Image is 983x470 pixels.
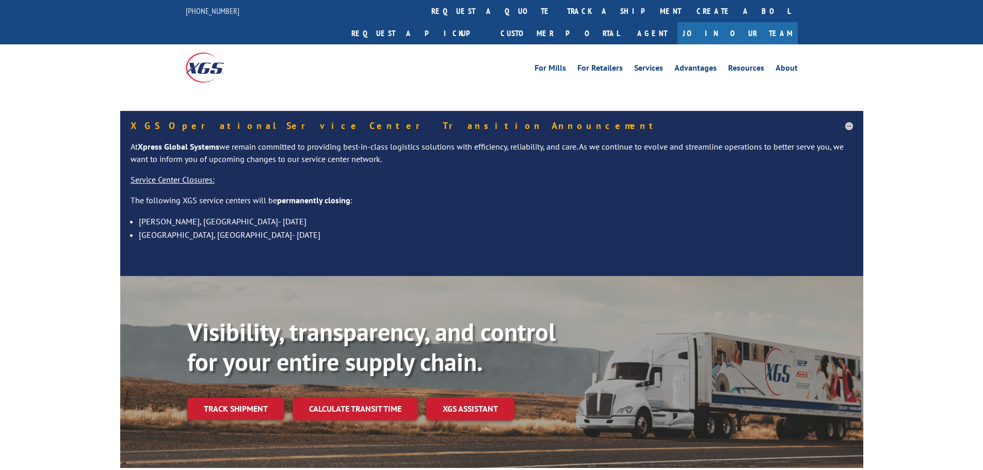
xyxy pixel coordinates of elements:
[493,22,627,44] a: Customer Portal
[674,64,717,75] a: Advantages
[131,195,853,215] p: The following XGS service centers will be :
[293,398,418,420] a: Calculate transit time
[187,398,284,419] a: Track shipment
[277,195,350,205] strong: permanently closing
[634,64,663,75] a: Services
[139,215,853,228] li: [PERSON_NAME], [GEOGRAPHIC_DATA]- [DATE]
[577,64,623,75] a: For Retailers
[138,141,219,152] strong: Xpress Global Systems
[776,64,798,75] a: About
[678,22,798,44] a: Join Our Team
[344,22,493,44] a: Request a pickup
[535,64,566,75] a: For Mills
[131,141,853,174] p: At we remain committed to providing best-in-class logistics solutions with efficiency, reliabilit...
[187,316,556,378] b: Visibility, transparency, and control for your entire supply chain.
[131,174,215,185] u: Service Center Closures:
[728,64,764,75] a: Resources
[139,228,853,241] li: [GEOGRAPHIC_DATA], [GEOGRAPHIC_DATA]- [DATE]
[186,6,239,16] a: [PHONE_NUMBER]
[426,398,514,420] a: XGS ASSISTANT
[131,121,853,131] h5: XGS Operational Service Center Transition Announcement
[627,22,678,44] a: Agent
